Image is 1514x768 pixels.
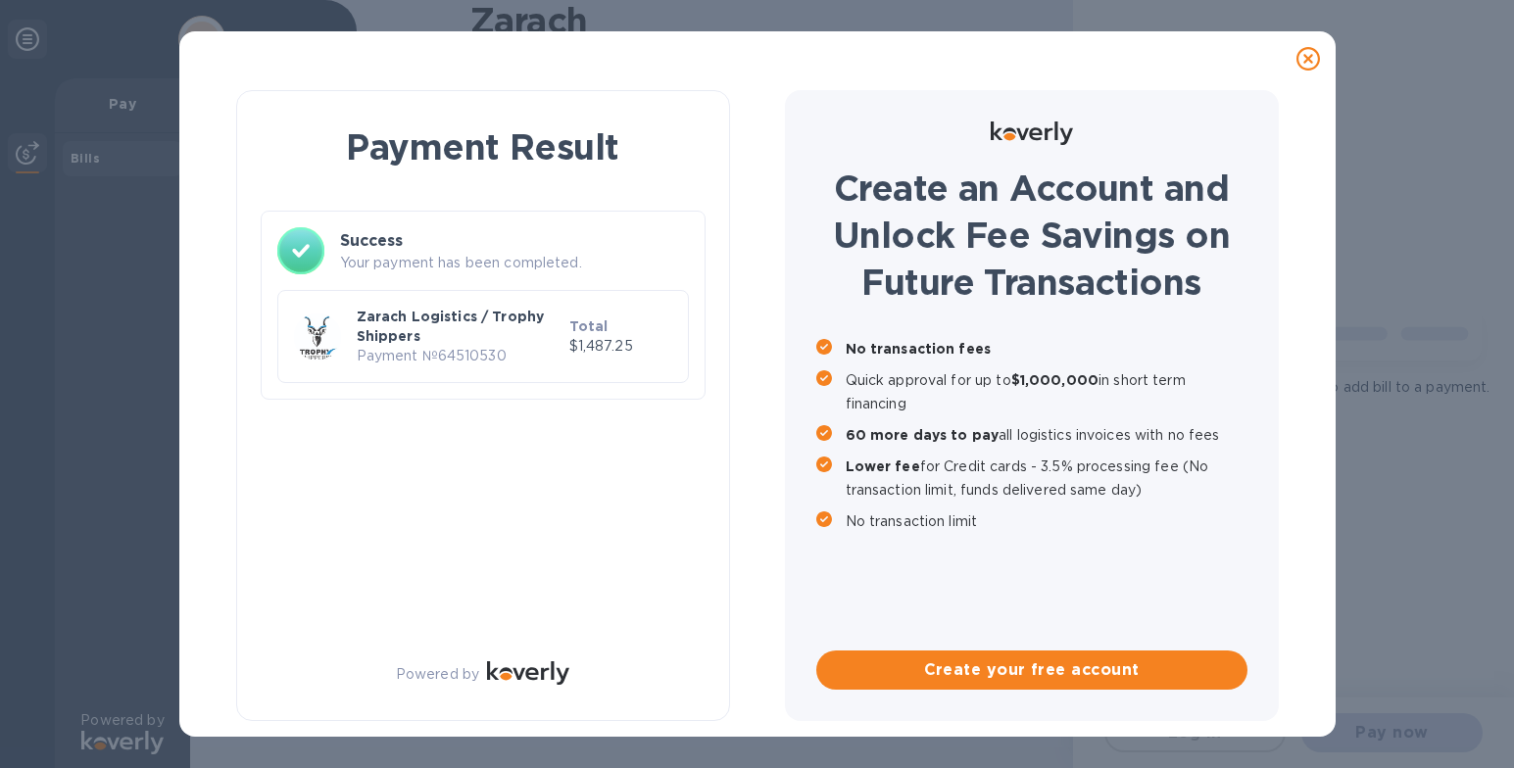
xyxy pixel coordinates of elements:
p: all logistics invoices with no fees [846,423,1247,447]
p: $1,487.25 [569,336,672,357]
img: Logo [487,661,569,685]
img: Logo [991,121,1073,145]
h1: Payment Result [269,122,698,171]
span: Create your free account [832,658,1232,682]
b: Lower fee [846,458,920,474]
h3: Success [340,229,689,253]
b: Total [569,318,609,334]
p: Quick approval for up to in short term financing [846,368,1247,415]
p: No transaction limit [846,509,1247,533]
p: for Credit cards - 3.5% processing fee (No transaction limit, funds delivered same day) [846,455,1247,502]
b: No transaction fees [846,341,992,357]
p: Zarach Logistics / Trophy Shippers [357,307,562,346]
p: Powered by [396,664,479,685]
button: Create your free account [816,650,1247,690]
p: Payment № 64510530 [357,346,562,366]
b: $1,000,000 [1011,372,1099,388]
b: 60 more days to pay [846,427,1000,443]
h1: Create an Account and Unlock Fee Savings on Future Transactions [816,165,1247,306]
p: Your payment has been completed. [340,253,689,273]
